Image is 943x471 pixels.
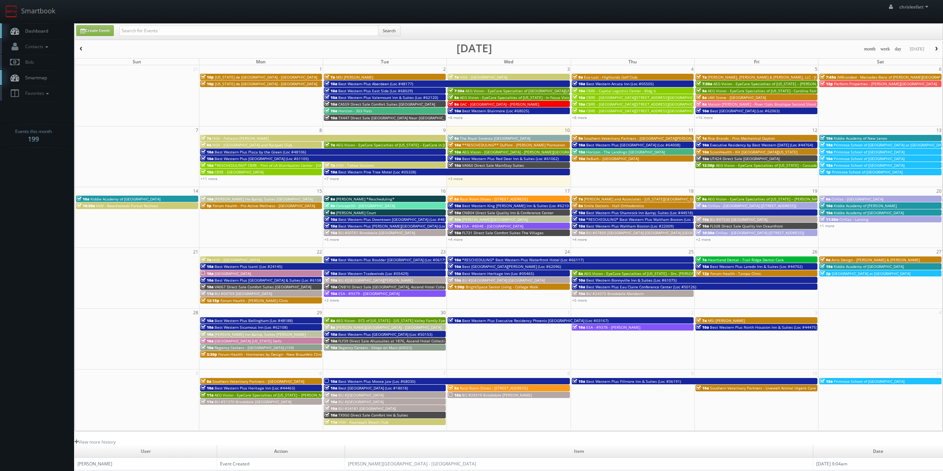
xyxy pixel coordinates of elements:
span: 7a [325,163,335,168]
span: Maison [PERSON_NAME] - River Oaks Boutique Second Shoot [708,102,816,107]
span: CA559 Direct Sale Comfort Suites [GEOGRAPHIC_DATA] [338,102,435,107]
span: Best [GEOGRAPHIC_DATA] (Loc #18018) [338,385,408,391]
span: Forum Health - [PERSON_NAME] Clinic [220,298,288,303]
span: 10a [201,278,213,283]
span: 10a [448,217,461,222]
span: 10a [325,223,337,229]
a: +5 more [324,237,339,242]
span: Cirillas - [GEOGRAPHIC_DATA] [831,196,883,202]
span: BU #24375 Brookdale Mandarin [586,291,644,296]
span: 8a [448,95,459,100]
span: Best Western Bonnyville Inn & Suites (Loc #61075) [586,278,677,283]
span: ScionHealth - KH [GEOGRAPHIC_DATA][US_STATE] [710,149,797,155]
span: Contacts [21,43,50,50]
span: 10a [448,149,461,155]
span: 7a [325,74,335,80]
span: 9a [572,74,583,80]
button: week [878,44,893,54]
span: HGV - Beachwoods Partial Reshoot [96,203,158,208]
span: 9a [820,196,830,202]
span: TX447 Direct Sale [GEOGRAPHIC_DATA] Near [GEOGRAPHIC_DATA] [338,115,455,120]
span: Bids [21,59,34,65]
span: 10a [572,102,585,107]
a: +1 more [820,223,834,228]
span: 10a [325,95,337,100]
span: Best Western Plus East Side (Loc #68029) [338,88,413,93]
span: Best [GEOGRAPHIC_DATA] (Loc #62063) [710,108,780,113]
span: 10a [448,210,461,215]
span: 10a [696,108,709,113]
span: 10a [325,115,337,120]
span: 10a [448,271,461,276]
span: [PERSON_NAME], [PERSON_NAME] & [PERSON_NAME], LLC - [GEOGRAPHIC_DATA] [708,74,850,80]
span: 10a [572,379,585,384]
button: Search [378,25,401,36]
span: 10a [201,264,213,269]
span: AEG Vision - EyeCare Specialties of [GEOGRAPHIC_DATA][US_STATE] - [GEOGRAPHIC_DATA] [465,88,624,93]
span: VA067 Direct Sale Comfort Suites [GEOGRAPHIC_DATA] [215,284,311,289]
a: +7 more [324,176,339,181]
span: 8a [696,95,707,100]
span: Best Western Plus Heritage Inn (Loc #44463) [215,385,295,391]
span: 10a [572,88,585,93]
span: Best Western Blairmore (Loc #68025) [462,108,529,113]
span: 12p [820,81,833,86]
span: Forum Health - Pro Active Wellness - [GEOGRAPHIC_DATA] [213,203,315,208]
span: 8a [572,271,583,276]
span: 10a [448,142,461,147]
span: 10p [201,81,214,86]
span: 10a [325,102,337,107]
span: 10a [325,338,337,344]
span: Primrose School of [GEOGRAPHIC_DATA] [834,156,904,161]
span: ESA - #8048 - [GEOGRAPHIC_DATA] [462,223,523,229]
span: Forum Health - Hormones by Design - New Braunfels Clinic [218,352,323,357]
span: VA960 Direct Sale MainStay Suites [462,163,524,168]
span: Best Western Plus North Houston Inn & Suites (Loc #44475) [710,325,817,330]
span: Horizon - 303 Flats [338,108,372,113]
span: 7a [448,74,459,80]
span: 2p [820,271,831,276]
span: 10a [696,217,709,222]
span: 10a [820,264,833,269]
span: 12p [696,271,709,276]
span: 10a [325,217,337,222]
span: [PERSON_NAME][GEOGRAPHIC_DATA] - [GEOGRAPHIC_DATA] [336,325,441,330]
span: [PERSON_NAME] Court [336,210,376,215]
span: Concept3D - [GEOGRAPHIC_DATA] [336,203,395,208]
span: Best Western Plus [GEOGRAPHIC_DATA] (Loc #64008) [586,142,680,147]
span: [US_STATE] de [GEOGRAPHIC_DATA] - [GEOGRAPHIC_DATA] [215,74,317,80]
span: AEG Vision - [GEOGRAPHIC_DATA] - [PERSON_NAME][GEOGRAPHIC_DATA] [462,149,590,155]
span: Regency Centers - [GEOGRAPHIC_DATA] (159) [215,345,294,350]
span: [PERSON_NAME] Inn &amp; Suites [PERSON_NAME] [215,332,306,337]
span: 10a [820,210,833,215]
span: 8a [325,318,335,323]
span: AEG Vision - EyeCare Specialties of [US_STATE] – Drs. [PERSON_NAME] and [PERSON_NAME]-Ost and Ass... [584,271,802,276]
img: smartbook-logo.png [6,6,17,17]
span: 10a [201,284,213,289]
span: FL731 Direct Sale Comfort Suites The Villages [462,230,544,235]
span: MSI [PERSON_NAME] [708,318,745,323]
span: 1p [820,169,831,175]
span: 10a [201,163,213,168]
span: Best Western Pine Tree Motel (Loc #05338) [338,169,416,175]
span: 5p [201,203,212,208]
span: Best Western Plus Fillmore Inn & Suites (Loc #06191) [586,379,681,384]
span: 10a [201,196,213,202]
span: UT424 Direct Sale [GEOGRAPHIC_DATA] [710,156,780,161]
a: +4 more [448,237,463,242]
span: [PERSON_NAME][GEOGRAPHIC_DATA] [462,217,528,222]
span: Kiddie Academy of [GEOGRAPHIC_DATA] [834,264,904,269]
span: AEG Vision - EyeCare Specialties of [US_STATE] – [PERSON_NAME] Eye Care [708,196,840,202]
span: 10a [696,149,709,155]
span: 8a [325,196,335,202]
span: 1a [696,136,707,141]
span: Best Western Plus Laredo Inn & Suites (Loc #44702) [710,264,803,269]
span: Southern Veterinary Partners - [GEOGRAPHIC_DATA][PERSON_NAME] [584,136,705,141]
span: 10a [201,325,213,330]
span: Primrose School of [GEOGRAPHIC_DATA] [834,149,904,155]
span: 9a [820,257,830,262]
span: 10a [696,264,709,269]
span: Best Western Plus Eau Claire Conference Center (Loc #50126) [586,284,696,289]
span: Best [GEOGRAPHIC_DATA][PERSON_NAME] (Loc #62096) [462,264,561,269]
span: 10a [325,108,337,113]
